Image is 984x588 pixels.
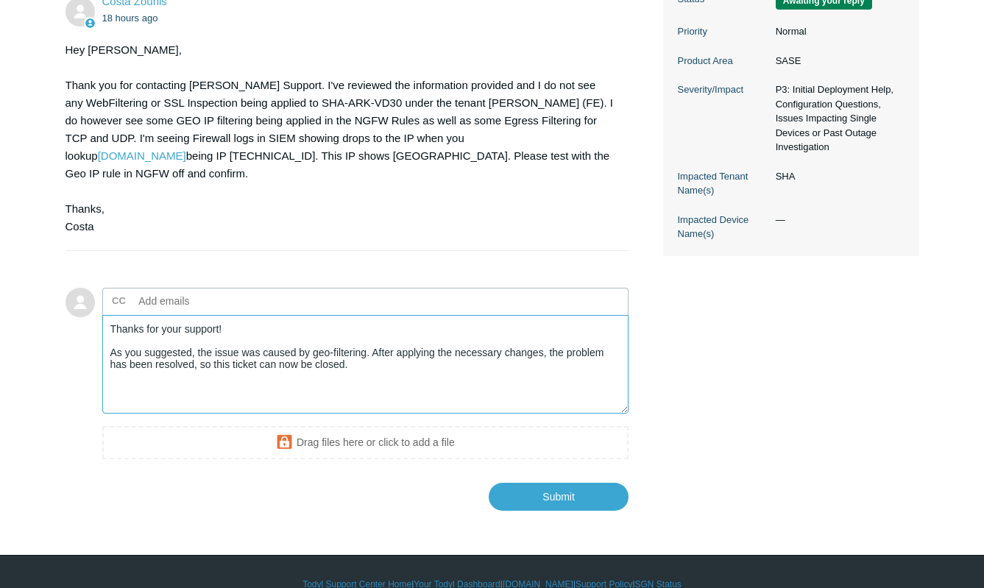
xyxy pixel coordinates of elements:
input: Add emails [133,290,291,312]
dt: Impacted Device Name(s) [678,213,768,241]
textarea: Add your reply [102,315,629,414]
dt: Product Area [678,54,768,68]
time: 08/13/2025, 16:38 [102,13,158,24]
div: Hey [PERSON_NAME], Thank you for contacting [PERSON_NAME] Support. I've reviewed the information ... [66,41,615,235]
dt: Severity/Impact [678,82,768,97]
dd: — [768,213,905,227]
label: CC [112,290,126,312]
a: [DOMAIN_NAME] [98,149,186,162]
dd: SASE [768,54,905,68]
dt: Priority [678,24,768,39]
dd: Normal [768,24,905,39]
input: Submit [489,483,629,511]
dd: P3: Initial Deployment Help, Configuration Questions, Issues Impacting Single Devices or Past Out... [768,82,905,155]
dd: SHA [768,169,905,184]
dt: Impacted Tenant Name(s) [678,169,768,198]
